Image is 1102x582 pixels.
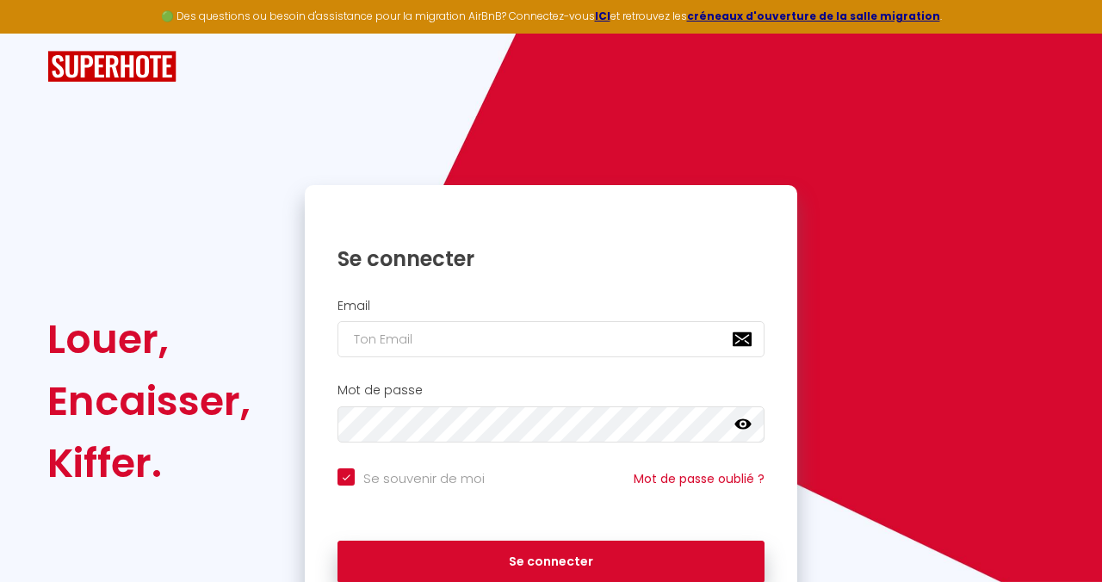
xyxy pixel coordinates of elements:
[47,308,251,370] div: Louer,
[337,383,765,398] h2: Mot de passe
[47,51,176,83] img: SuperHote logo
[337,245,765,272] h1: Se connecter
[687,9,940,23] a: créneaux d'ouverture de la salle migration
[634,470,765,487] a: Mot de passe oublié ?
[47,370,251,432] div: Encaisser,
[14,7,65,59] button: Ouvrir le widget de chat LiveChat
[337,321,765,357] input: Ton Email
[47,432,251,494] div: Kiffer.
[337,299,765,313] h2: Email
[595,9,610,23] a: ICI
